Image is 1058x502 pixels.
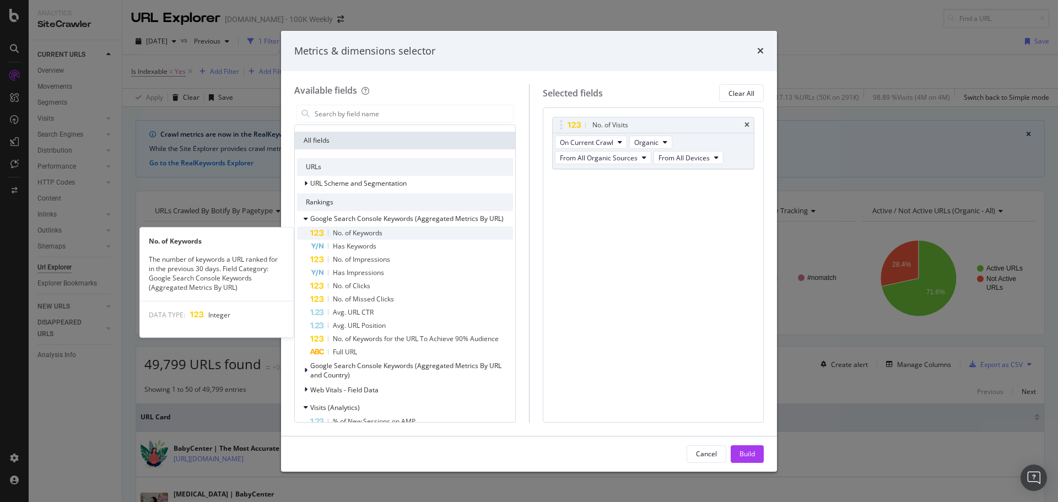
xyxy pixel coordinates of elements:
[629,136,672,149] button: Organic
[333,281,370,290] span: No. of Clicks
[634,138,658,147] span: Organic
[592,120,628,131] div: No. of Visits
[294,84,357,96] div: Available fields
[333,321,386,330] span: Avg. URL Position
[333,334,499,343] span: No. of Keywords for the URL To Achieve 90% Audience
[560,138,613,147] span: On Current Crawl
[333,255,390,264] span: No. of Impressions
[310,385,379,395] span: Web Vitals - Field Data
[560,153,638,163] span: From All Organic Sources
[1021,465,1047,491] div: Open Intercom Messenger
[310,403,360,412] span: Visits (Analytics)
[696,449,717,458] div: Cancel
[333,241,376,251] span: Has Keywords
[310,214,504,223] span: Google Search Console Keywords (Aggregated Metrics By URL)
[333,307,374,317] span: Avg. URL CTR
[281,31,777,472] div: modal
[731,445,764,463] button: Build
[140,236,293,246] div: No. of Keywords
[757,44,764,58] div: times
[310,179,407,188] span: URL Scheme and Segmentation
[719,84,764,102] button: Clear All
[333,268,384,277] span: Has Impressions
[294,44,435,58] div: Metrics & dimensions selector
[654,151,724,164] button: From All Devices
[552,117,755,169] div: No. of VisitstimesOn Current CrawlOrganicFrom All Organic SourcesFrom All Devices
[295,132,515,149] div: All fields
[658,153,710,163] span: From All Devices
[728,89,754,98] div: Clear All
[555,136,627,149] button: On Current Crawl
[140,255,293,293] div: The number of keywords a URL ranked for in the previous 30 days. Field Category: Google Search Co...
[333,347,357,357] span: Full URL
[333,228,382,237] span: No. of Keywords
[739,449,755,458] div: Build
[687,445,726,463] button: Cancel
[333,294,394,304] span: No. of Missed Clicks
[314,105,513,122] input: Search by field name
[555,151,651,164] button: From All Organic Sources
[744,122,749,128] div: times
[543,87,603,100] div: Selected fields
[310,361,501,380] span: Google Search Console Keywords (Aggregated Metrics By URL and Country)
[297,158,513,176] div: URLs
[297,193,513,211] div: Rankings
[333,417,415,426] span: % of New Sessions on AMP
